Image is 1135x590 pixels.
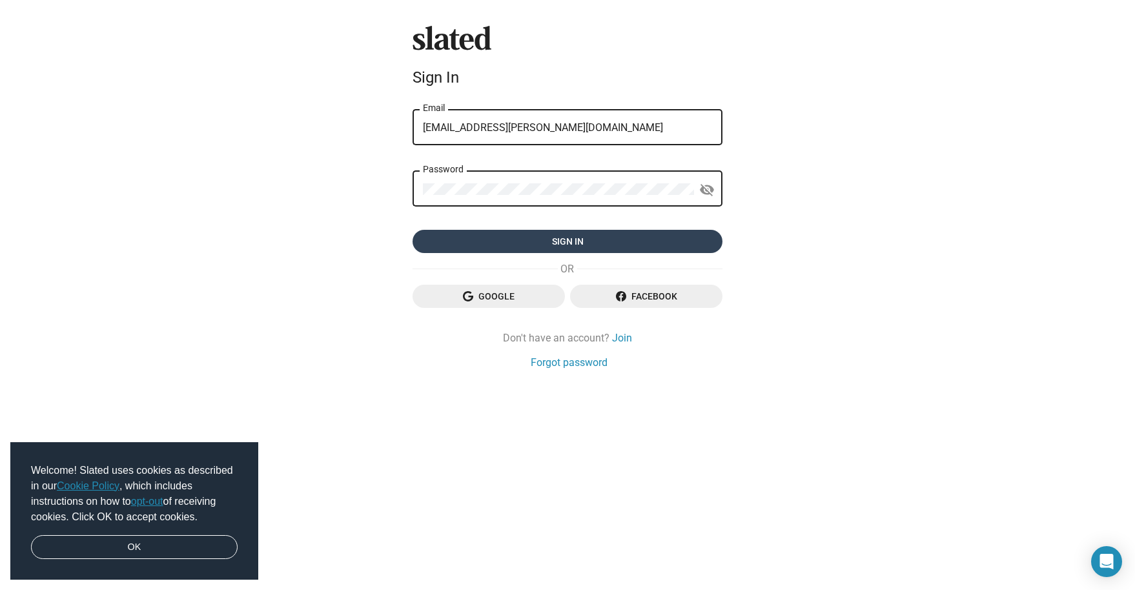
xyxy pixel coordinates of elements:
button: Facebook [570,285,722,308]
div: Don't have an account? [413,331,722,345]
sl-branding: Sign In [413,26,722,92]
span: Sign in [423,230,712,253]
span: Google [423,285,555,308]
button: Show password [694,177,720,203]
a: Join [612,331,632,345]
a: opt-out [131,496,163,507]
a: Cookie Policy [57,480,119,491]
span: Welcome! Slated uses cookies as described in our , which includes instructions on how to of recei... [31,463,238,525]
mat-icon: visibility_off [699,180,715,200]
button: Sign in [413,230,722,253]
a: dismiss cookie message [31,535,238,560]
a: Forgot password [531,356,608,369]
button: Google [413,285,565,308]
div: Open Intercom Messenger [1091,546,1122,577]
span: Facebook [580,285,712,308]
div: Sign In [413,68,722,86]
div: cookieconsent [10,442,258,580]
